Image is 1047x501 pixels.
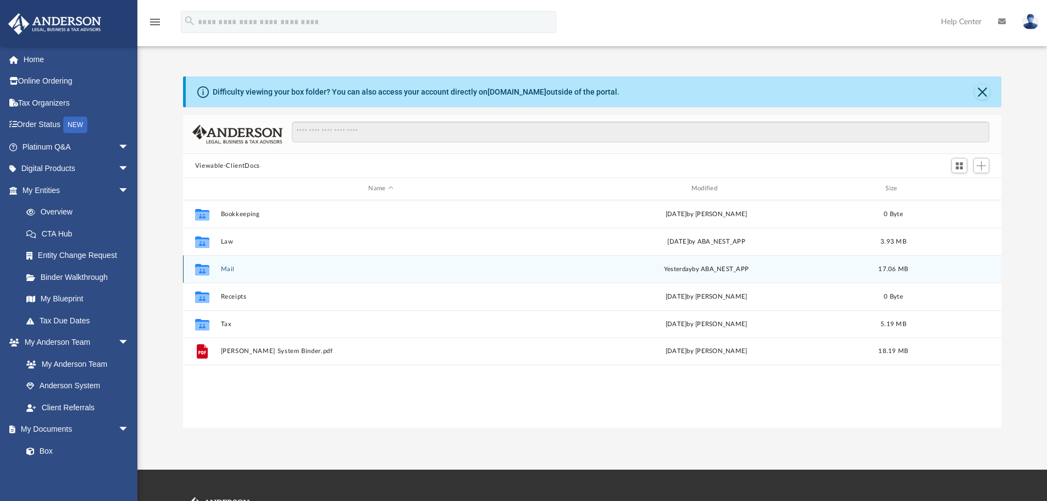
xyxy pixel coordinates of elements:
div: Difficulty viewing your box folder? You can also access your account directly on outside of the p... [213,86,619,98]
a: My Anderson Team [15,353,135,375]
a: [DOMAIN_NAME] [488,87,546,96]
div: Name [220,184,541,194]
a: CTA Hub [15,223,146,245]
a: Digital Productsarrow_drop_down [8,158,146,180]
a: Box [15,440,135,462]
button: Tax [220,321,541,328]
button: Add [973,158,990,173]
span: arrow_drop_down [118,419,140,441]
a: Home [8,48,146,70]
a: Overview [15,201,146,223]
div: [DATE] by ABA_NEST_APP [546,236,866,246]
a: Meeting Minutes [15,462,140,484]
div: id [920,184,997,194]
div: id [188,184,215,194]
a: My Documentsarrow_drop_down [8,419,140,441]
input: Search files and folders [292,122,989,142]
a: Client Referrals [15,397,140,419]
div: [DATE] by [PERSON_NAME] [546,209,866,219]
div: NEW [63,117,87,133]
i: menu [148,15,162,29]
a: Entity Change Request [15,245,146,267]
img: User Pic [1022,14,1039,30]
span: arrow_drop_down [118,136,140,158]
span: arrow_drop_down [118,158,140,180]
a: Tax Due Dates [15,310,146,332]
a: My Entitiesarrow_drop_down [8,179,146,201]
button: Mail [220,266,541,273]
i: search [184,15,196,27]
span: 3.93 MB [880,238,906,244]
span: 0 Byte [884,293,903,299]
a: Tax Organizers [8,92,146,114]
button: Viewable-ClientDocs [195,161,260,171]
div: Modified [546,184,867,194]
button: Bookkeeping [220,211,541,218]
button: Receipts [220,293,541,300]
span: arrow_drop_down [118,179,140,202]
button: Close [974,84,990,100]
button: Law [220,238,541,245]
span: arrow_drop_down [118,332,140,354]
span: 18.19 MB [878,348,908,354]
div: [DATE] by [PERSON_NAME] [546,346,866,356]
div: Size [871,184,915,194]
button: [PERSON_NAME] System Binder.pdf [220,348,541,355]
div: [DATE] by [PERSON_NAME] [546,291,866,301]
a: Anderson System [15,375,140,397]
a: Order StatusNEW [8,114,146,136]
a: Online Ordering [8,70,146,92]
div: [DATE] by [PERSON_NAME] [546,319,866,329]
a: menu [148,21,162,29]
span: 0 Byte [884,211,903,217]
span: yesterday [664,266,692,272]
div: by ABA_NEST_APP [546,264,866,274]
span: 17.06 MB [878,266,908,272]
a: Binder Walkthrough [15,266,146,288]
a: My Blueprint [15,288,140,310]
a: Platinum Q&Aarrow_drop_down [8,136,146,158]
div: grid [183,200,1002,428]
button: Switch to Grid View [951,158,968,173]
img: Anderson Advisors Platinum Portal [5,13,104,35]
span: 5.19 MB [880,321,906,327]
a: My Anderson Teamarrow_drop_down [8,332,140,354]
